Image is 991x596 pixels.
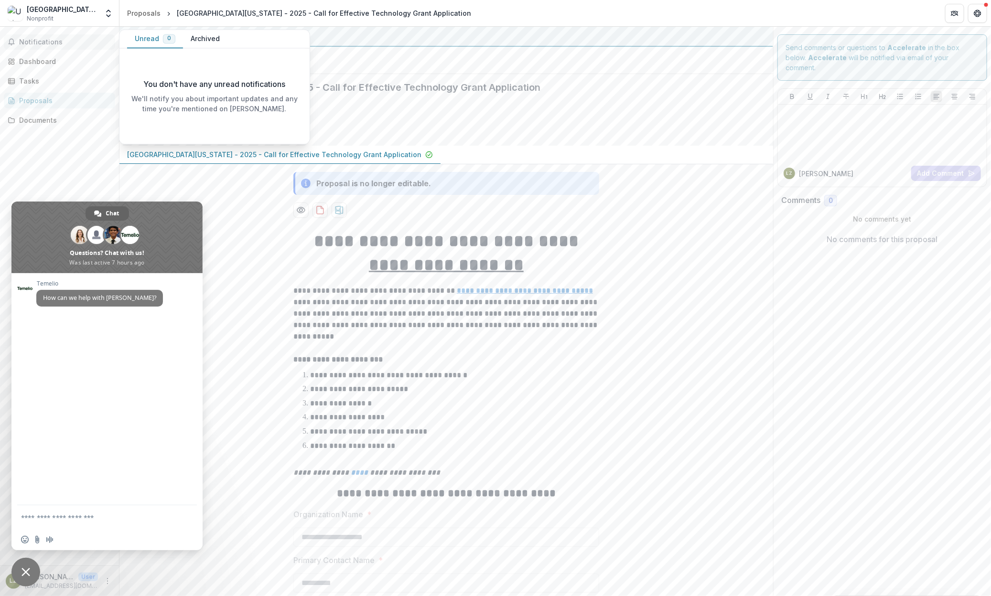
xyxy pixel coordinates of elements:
strong: Accelerate [808,53,847,62]
button: Heading 2 [877,91,888,102]
span: 0 [167,35,171,42]
div: Documents [19,115,108,125]
div: Ling Zhang [786,171,793,176]
div: Tasks [19,76,108,86]
textarea: Compose your message... [21,513,172,522]
div: Send comments or questions to in the box below. will be notified via email of your comment. [777,34,987,81]
button: Unread [127,30,183,49]
p: You don't have any unread notifications [144,79,286,90]
div: Proposals [19,96,108,106]
button: Ordered List [913,91,924,102]
div: [GEOGRAPHIC_DATA][US_STATE] [27,4,98,14]
p: Primary Contact Name [293,554,375,566]
button: Notifications [4,34,115,50]
div: Close chat [11,558,40,586]
button: Partners [945,4,964,23]
button: download-proposal [312,202,328,218]
button: Strike [840,91,852,102]
button: More [102,575,113,587]
button: Align Right [967,91,978,102]
button: Archived [183,30,227,49]
a: Dashboard [4,53,115,69]
a: Tasks [4,73,115,89]
button: Italicize [822,91,834,102]
span: How can we help with [PERSON_NAME]? [43,294,156,302]
span: Temelio [36,280,163,287]
button: Get Help [968,4,987,23]
button: Bold [786,91,798,102]
button: download-proposal [332,202,347,218]
div: Dashboard [19,56,108,66]
h2: Comments [781,196,820,205]
span: Nonprofit [27,14,54,23]
span: Chat [106,206,119,221]
span: Audio message [46,536,54,543]
a: Proposals [123,6,164,20]
span: Insert an emoji [21,536,29,543]
nav: breadcrumb [123,6,475,20]
div: [GEOGRAPHIC_DATA][US_STATE] - 2025 - Call for Effective Technology Grant Application [177,8,471,18]
div: Ling Zhang [10,578,17,584]
span: 0 [829,197,833,205]
p: [EMAIL_ADDRESS][DOMAIN_NAME] [25,582,98,590]
p: No comments for this proposal [827,234,938,245]
a: Proposals [4,93,115,108]
button: Align Left [931,91,942,102]
div: Accelerate [127,31,765,42]
button: Preview c618e911-f164-4af9-983d-0f1bbe255720-0.pdf [293,202,309,218]
button: Align Center [949,91,960,102]
p: No comments yet [781,214,983,224]
p: [PERSON_NAME] [25,572,75,582]
div: Proposals [127,8,161,18]
button: Heading 1 [859,91,870,102]
a: Documents [4,112,115,128]
button: Underline [805,91,816,102]
img: University of Wyoming [8,6,23,21]
button: Bullet List [894,91,906,102]
p: [PERSON_NAME] [799,169,853,179]
span: Send a file [33,536,41,543]
p: We'll notify you about important updates and any time you're mentioned on [PERSON_NAME]. [127,94,302,114]
strong: Accelerate [887,43,926,52]
div: Chat [86,206,129,221]
h2: [GEOGRAPHIC_DATA][US_STATE] - 2025 - Call for Effective Technology Grant Application [127,82,750,93]
p: Organization Name [293,509,363,520]
p: User [78,573,98,581]
div: Proposal is no longer editable. [316,178,431,189]
span: Notifications [19,38,111,46]
button: Add Comment [911,166,981,181]
button: Open entity switcher [102,4,115,23]
p: [GEOGRAPHIC_DATA][US_STATE] - 2025 - Call for Effective Technology Grant Application [127,149,421,160]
